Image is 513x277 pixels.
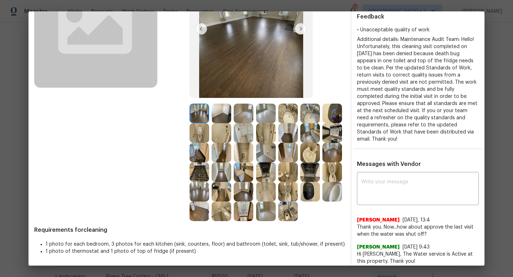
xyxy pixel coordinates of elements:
[403,218,430,223] span: [DATE], 13:4
[196,23,207,35] img: left-chevron-button-url
[357,224,479,238] span: Thank you. Now...how about approve the last visit when the water was shut off?
[46,241,345,248] li: 1 photo for each bedroom, 3 photos for each kitchen (sink, counters, floor) and bathroom (toilet,...
[46,248,345,255] li: 1 photo of thermostat and 1 photo of top of fridge (if present)
[295,23,306,35] img: right-chevron-button-url
[403,245,430,250] span: [DATE] 9:43
[357,216,400,224] span: [PERSON_NAME]
[357,161,421,167] span: Messages with Vendor
[357,244,400,251] span: [PERSON_NAME]
[357,27,430,32] span: • Unacceptable quality of work
[357,14,384,20] span: Feedback
[357,251,479,265] span: Hi [PERSON_NAME], The Water service is Active at this property. Thank you!
[34,226,345,234] span: Requirements for cleaning
[357,37,477,142] span: Additional details: Maintenance Audit Team: Hello! Unfortunately, this cleaning visit completed o...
